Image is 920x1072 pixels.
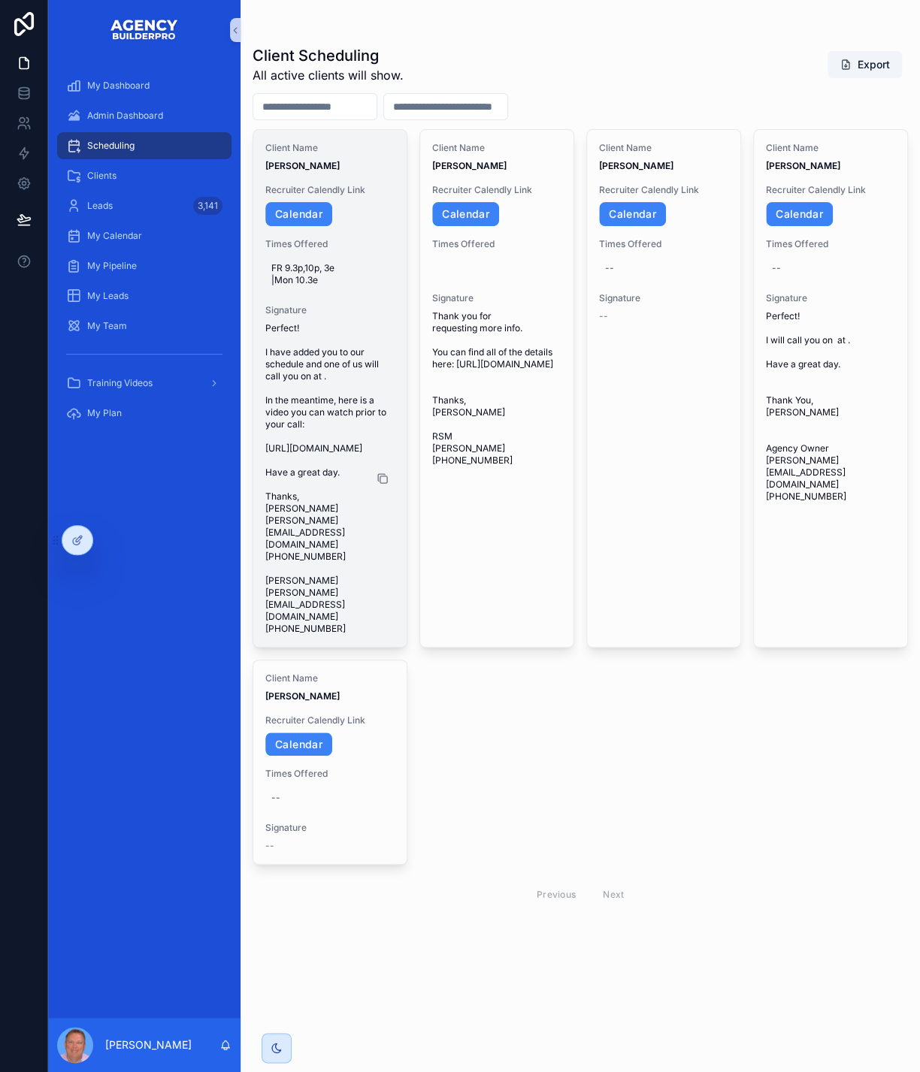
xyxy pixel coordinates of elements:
[57,72,232,99] a: My Dashboard
[253,129,407,648] a: Client Name[PERSON_NAME]Recruiter Calendly LinkCalendarTimes OfferedFR 9.3p,10p, 3e |Mon 10.3eSig...
[432,202,499,226] a: Calendar
[105,1037,192,1052] p: [PERSON_NAME]
[766,202,833,226] a: Calendar
[265,202,332,226] a: Calendar
[87,170,117,182] span: Clients
[57,222,232,249] a: My Calendar
[605,262,614,274] div: --
[432,238,561,250] span: Times Offered
[599,184,728,196] span: Recruiter Calendly Link
[57,102,232,129] a: Admin Dashboard
[57,192,232,219] a: Leads3,141
[110,18,179,42] img: App logo
[265,322,395,635] span: Perfect! I have added you to our schedule and one of us will call you on at . In the meantime, he...
[57,313,232,340] a: My Team
[271,262,389,286] span: FR 9.3p,10p, 3e |Mon 10.3e
[432,292,561,304] span: Signature
[57,162,232,189] a: Clients
[57,400,232,427] a: My Plan
[432,184,561,196] span: Recruiter Calendly Link
[57,132,232,159] a: Scheduling
[432,160,507,171] strong: [PERSON_NAME]
[57,282,232,310] a: My Leads
[87,320,127,332] span: My Team
[265,142,395,154] span: Client Name
[766,142,895,154] span: Client Name
[253,66,404,84] span: All active clients will show.
[828,51,902,78] button: Export
[599,142,728,154] span: Client Name
[599,292,728,304] span: Signature
[265,160,340,171] strong: [PERSON_NAME]
[599,202,666,226] a: Calendar
[87,110,163,122] span: Admin Dashboard
[253,660,407,865] a: Client Name[PERSON_NAME]Recruiter Calendly LinkCalendarTimes Offered--Signature--
[193,197,222,215] div: 3,141
[87,377,153,389] span: Training Videos
[265,690,340,702] strong: [PERSON_NAME]
[271,792,280,804] div: --
[57,252,232,279] a: My Pipeline
[253,45,404,66] h1: Client Scheduling
[766,184,895,196] span: Recruiter Calendly Link
[432,142,561,154] span: Client Name
[87,407,122,419] span: My Plan
[419,129,574,648] a: Client Name[PERSON_NAME]Recruiter Calendly LinkCalendarTimes OfferedSignatureThank you for reques...
[265,714,395,726] span: Recruiter Calendly Link
[766,310,895,503] span: Perfect! I will call you on at . Have a great day. Thank You, [PERSON_NAME] Agency Owner [PERSON_...
[766,160,840,171] strong: [PERSON_NAME]
[766,238,895,250] span: Times Offered
[265,672,395,684] span: Client Name
[772,262,781,274] div: --
[87,260,137,272] span: My Pipeline
[432,310,561,467] span: Thank you for requesting more info. You can find all of the details here: [URL][DOMAIN_NAME] Than...
[48,60,241,448] div: scrollable content
[599,160,673,171] strong: [PERSON_NAME]
[599,238,728,250] span: Times Offered
[265,304,395,316] span: Signature
[753,129,908,648] a: Client Name[PERSON_NAME]Recruiter Calendly LinkCalendarTimes Offered--SignaturePerfect! I will ca...
[265,238,395,250] span: Times Offered
[586,129,741,648] a: Client Name[PERSON_NAME]Recruiter Calendly LinkCalendarTimes Offered--Signature--
[87,200,113,212] span: Leads
[87,290,129,302] span: My Leads
[599,310,608,322] span: --
[265,822,395,834] span: Signature
[87,80,150,92] span: My Dashboard
[265,768,395,780] span: Times Offered
[87,140,135,152] span: Scheduling
[87,230,142,242] span: My Calendar
[265,840,274,852] span: --
[57,370,232,397] a: Training Videos
[265,184,395,196] span: Recruiter Calendly Link
[265,732,332,756] a: Calendar
[766,292,895,304] span: Signature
